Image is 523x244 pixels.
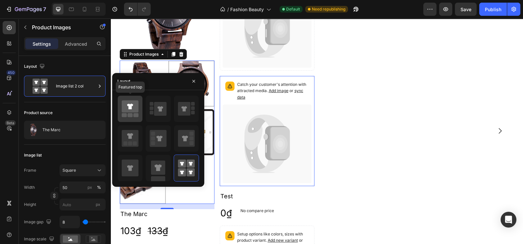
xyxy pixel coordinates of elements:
[312,6,345,12] span: Need republishing
[96,202,100,207] span: px
[62,167,76,173] span: Square
[24,110,53,116] div: Product source
[33,40,51,47] p: Settings
[24,218,53,227] div: Image gap
[60,182,106,193] input: px%
[87,184,92,190] div: px
[126,213,198,232] p: Setup options like colors, sizes with product variant.
[86,183,94,191] button: %
[97,184,101,190] div: %
[24,202,36,207] label: Height
[24,62,46,71] div: Layout
[461,7,471,12] span: Save
[24,167,36,173] label: Frame
[455,3,477,16] button: Save
[479,3,507,16] button: Publish
[126,70,192,81] span: or
[27,123,40,136] img: product feature img
[56,79,96,94] div: Image list 2 col
[24,235,56,244] div: Image scale
[32,23,88,31] p: Product Images
[126,63,198,82] p: Catch your customer's attention with attracted media.
[230,6,264,13] span: Fashion Beauty
[65,40,87,47] p: Advanced
[60,164,106,176] button: Square
[5,120,16,126] div: Beta
[6,70,16,75] div: 450
[42,128,61,132] p: The Marc
[111,18,523,244] iframe: Design area
[109,173,204,183] h2: Test
[43,5,46,13] p: 7
[130,190,163,194] p: No compare price
[286,6,300,12] span: Default
[60,216,80,228] input: Auto
[9,225,41,234] legend: Color: Black
[95,183,103,191] button: px
[501,212,516,228] div: Open Intercom Messenger
[117,78,130,84] div: Layout
[380,103,398,122] button: Carousel Next Arrow
[227,6,229,13] span: /
[126,70,192,81] span: sync data
[485,6,501,13] div: Publish
[158,70,178,75] span: Add image
[24,184,35,190] label: Width
[3,3,49,16] button: 7
[124,3,151,16] div: Undo/Redo
[24,152,42,158] div: Image list
[157,219,187,224] span: Add new variant
[109,188,122,202] div: 0₫
[60,199,106,210] input: px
